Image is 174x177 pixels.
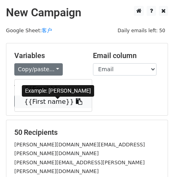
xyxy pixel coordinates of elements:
[93,51,160,60] h5: Email column
[15,95,92,108] a: {{First name}}
[6,6,168,19] h2: New Campaign
[42,27,52,33] a: 客户
[6,27,52,33] small: Google Sheet:
[14,63,63,76] a: Copy/paste...
[115,27,168,33] a: Daily emails left: 50
[134,139,174,177] iframe: Chat Widget
[22,85,94,97] div: Example: [PERSON_NAME]
[134,139,174,177] div: 聊天小组件
[14,51,81,60] h5: Variables
[14,142,145,157] small: [PERSON_NAME][DOMAIN_NAME][EMAIL_ADDRESS][PERSON_NAME][DOMAIN_NAME]
[14,128,160,137] h5: 50 Recipients
[15,83,92,95] a: {{Email}}
[14,159,145,175] small: [PERSON_NAME][EMAIL_ADDRESS][PERSON_NAME][PERSON_NAME][DOMAIN_NAME]
[115,26,168,35] span: Daily emails left: 50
